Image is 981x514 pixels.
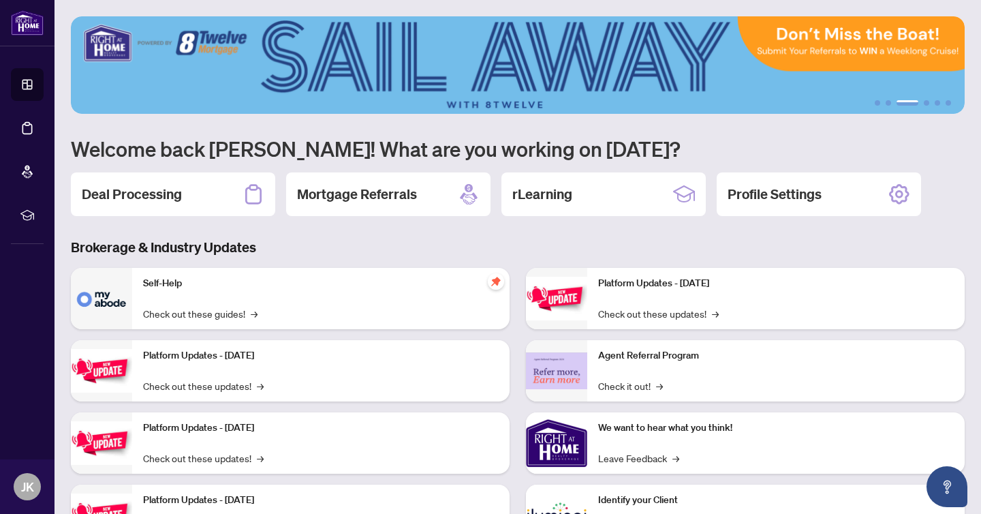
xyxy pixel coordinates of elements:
[143,493,499,508] p: Platform Updates - [DATE]
[143,378,264,393] a: Check out these updates!→
[71,421,132,464] img: Platform Updates - July 21, 2025
[598,378,663,393] a: Check it out!→
[251,306,258,321] span: →
[11,10,44,35] img: logo
[143,306,258,321] a: Check out these guides!→
[728,185,822,204] h2: Profile Settings
[71,238,965,257] h3: Brokerage & Industry Updates
[21,477,34,496] span: JK
[897,100,918,106] button: 3
[946,100,951,106] button: 6
[656,378,663,393] span: →
[82,185,182,204] h2: Deal Processing
[512,185,572,204] h2: rLearning
[297,185,417,204] h2: Mortgage Referrals
[71,136,965,162] h1: Welcome back [PERSON_NAME]! What are you working on [DATE]?
[488,273,504,290] span: pushpin
[598,306,719,321] a: Check out these updates!→
[143,276,499,291] p: Self-Help
[926,466,967,507] button: Open asap
[935,100,940,106] button: 5
[257,451,264,466] span: →
[143,421,499,436] p: Platform Updates - [DATE]
[526,352,587,390] img: Agent Referral Program
[526,277,587,320] img: Platform Updates - June 23, 2025
[598,421,954,436] p: We want to hear what you think!
[143,451,264,466] a: Check out these updates!→
[71,16,965,114] img: Slide 2
[875,100,880,106] button: 1
[598,451,679,466] a: Leave Feedback→
[71,349,132,392] img: Platform Updates - September 16, 2025
[672,451,679,466] span: →
[598,276,954,291] p: Platform Updates - [DATE]
[886,100,891,106] button: 2
[598,493,954,508] p: Identify your Client
[598,348,954,363] p: Agent Referral Program
[257,378,264,393] span: →
[712,306,719,321] span: →
[71,268,132,329] img: Self-Help
[526,412,587,474] img: We want to hear what you think!
[143,348,499,363] p: Platform Updates - [DATE]
[924,100,929,106] button: 4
